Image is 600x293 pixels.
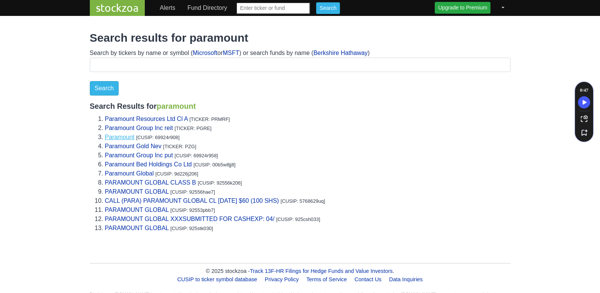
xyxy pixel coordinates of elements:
a: Track 13F-HR Filings for Hedge Funds and Value Investors [250,268,393,274]
a: PARAMOUNT GLOBAL [105,188,169,195]
a: PARAMOUNT GLOBAL XXXSUBMITTED FOR CASHEXP: 04/ [105,216,275,222]
small: [TICKER: PZG] [163,144,196,149]
a: PARAMOUNT GLOBAL [105,207,169,213]
a: Paramount [105,134,135,140]
small: [CUSIP: 9d226j206] [155,171,198,177]
a: Contact Us [351,273,384,285]
a: PARAMOUNT GLOBAL [105,225,169,231]
a: CALL (PARA) PARAMOUNT GLOBAL CL [DATE] $60 (100 SHS) [105,197,279,204]
a: MSFT [223,50,240,56]
input: Enter ticker or fund [236,2,310,14]
a: PARAMOUNT GLOBAL CLASS B [105,179,196,186]
a: Paramount Group Inc reit [105,125,173,131]
h3: Search Results for [90,102,511,111]
h1: Search results for paramount [90,31,511,45]
small: [CUSIP: 92556hae7] [171,189,215,195]
a: Berkshire Hathaway [313,50,368,56]
a: Paramount Group Inc put [105,152,173,158]
a: Paramount Global [105,170,154,177]
a: Fund Directory [184,0,230,16]
span: paramount [157,102,196,110]
a: Alerts [157,0,179,16]
a: Microsoft [193,50,218,56]
input: Search [316,2,340,14]
small: [CUSIP: 925stk030] [171,226,213,231]
small: [CUSIP: 5768629uq] [280,198,325,204]
a: Data Inquiries [386,273,426,285]
small: [CUSIP: 00b5w8jj8] [193,162,235,168]
a: Privacy Policy [262,273,302,285]
a: Paramount Bed Holdings Co Ltd [105,161,192,168]
a: Terms of Service [303,273,350,285]
small: [CUSIP: 69924r958] [175,153,218,158]
small: [CUSIP: 69924r908] [136,135,180,140]
a: Paramount Resources Ltd Cl A [105,116,188,122]
small: [CUSIP: 92553pbb7] [171,207,215,213]
div: Search by tickers by name or symbol ( or ) or search funds by name ( ) [90,49,511,58]
small: [CUSIP: 92556k206] [198,180,242,186]
a: Upgrade to Premium [435,2,490,14]
input: Search [90,81,119,96]
a: Paramount Gold Nev [105,143,161,149]
small: [CUSIP: 925csh033] [276,216,320,222]
a: CUSIP to ticker symbol database [174,273,260,285]
div: © 2025 stockzoa - . [90,267,511,276]
small: [TICKER: PRMRF] [190,116,230,122]
small: [TICKER: PGRE] [175,125,211,131]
